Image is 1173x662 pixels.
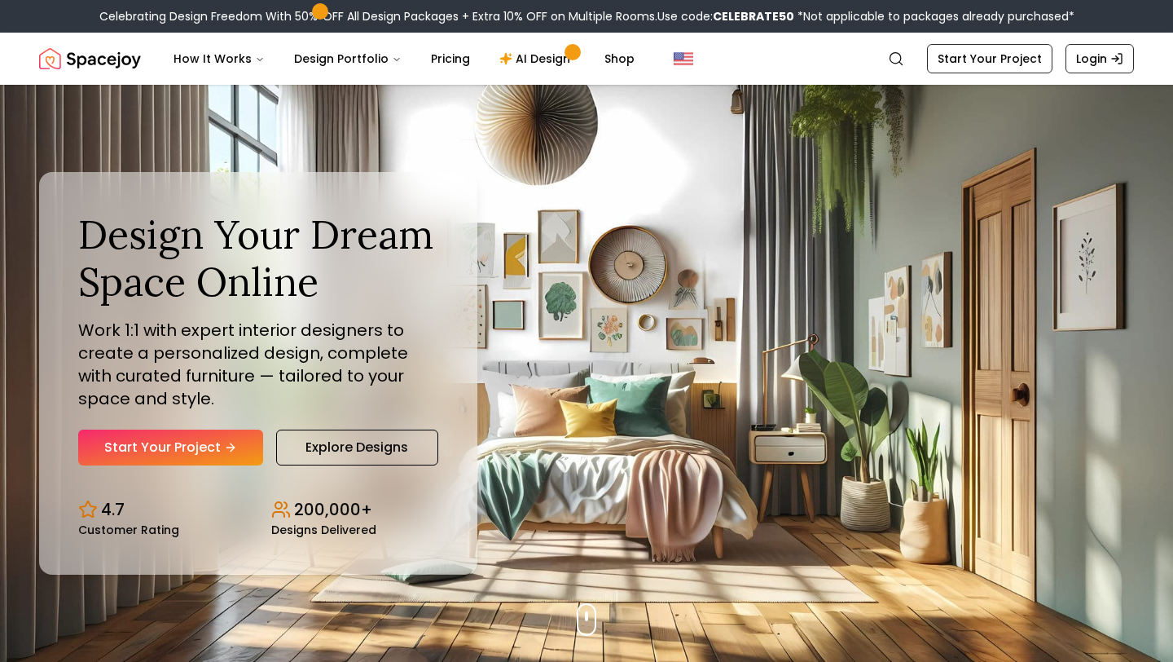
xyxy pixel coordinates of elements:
[39,42,141,75] img: Spacejoy Logo
[78,430,263,466] a: Start Your Project
[39,42,141,75] a: Spacejoy
[101,498,125,521] p: 4.7
[99,8,1074,24] div: Celebrating Design Freedom With 50% OFF All Design Packages + Extra 10% OFF on Multiple Rooms.
[927,44,1052,73] a: Start Your Project
[160,42,278,75] button: How It Works
[1065,44,1134,73] a: Login
[486,42,588,75] a: AI Design
[418,42,483,75] a: Pricing
[78,211,438,305] h1: Design Your Dream Space Online
[78,319,438,410] p: Work 1:1 with expert interior designers to create a personalized design, complete with curated fu...
[276,430,438,466] a: Explore Designs
[281,42,415,75] button: Design Portfolio
[674,49,693,68] img: United States
[294,498,372,521] p: 200,000+
[160,42,648,75] nav: Main
[591,42,648,75] a: Shop
[39,33,1134,85] nav: Global
[657,8,794,24] span: Use code:
[78,524,179,536] small: Customer Rating
[713,8,794,24] b: CELEBRATE50
[271,524,376,536] small: Designs Delivered
[794,8,1074,24] span: *Not applicable to packages already purchased*
[78,485,438,536] div: Design stats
